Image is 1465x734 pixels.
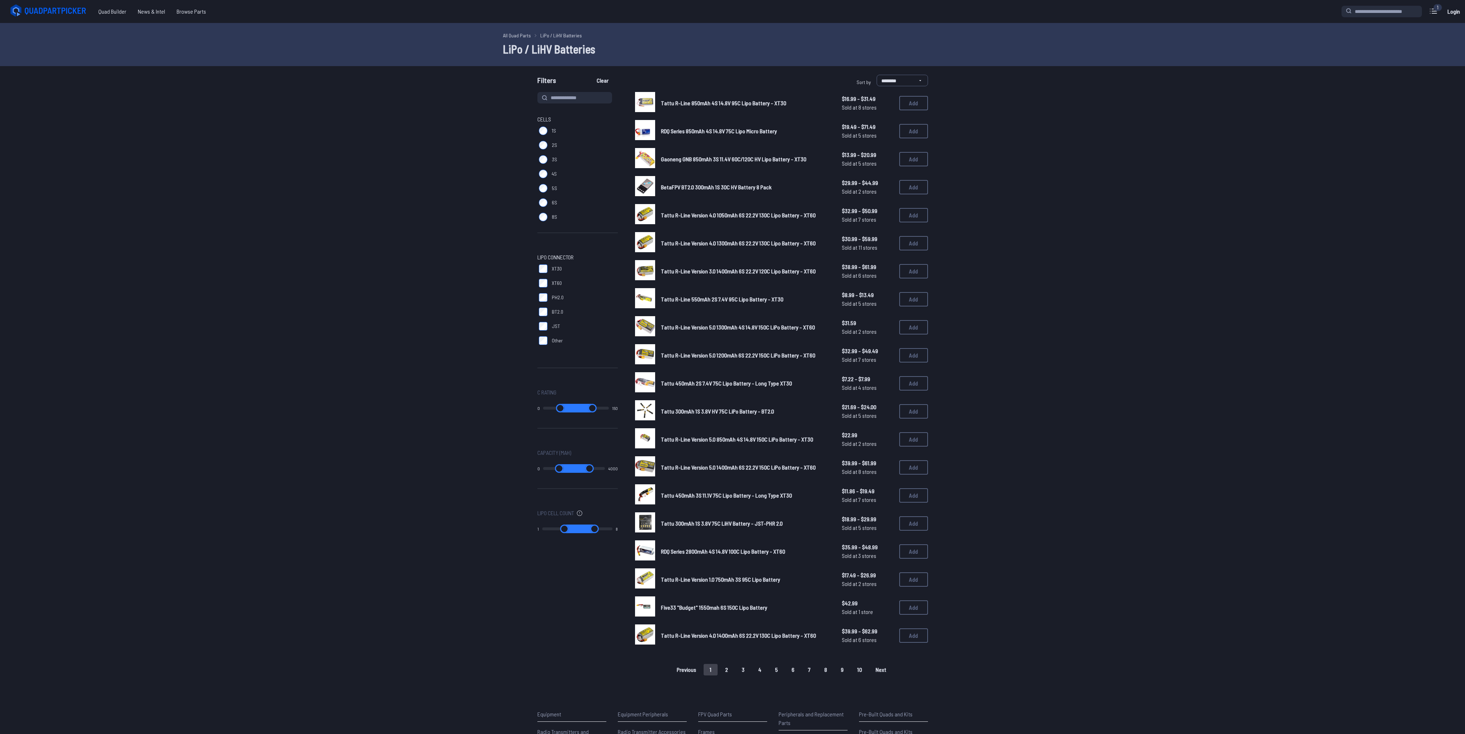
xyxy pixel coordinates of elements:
span: Five33 "Budget" 1550mah 6S 150C Lipo Battery [661,604,767,611]
span: C Rating [537,388,556,397]
span: Sold at 5 stores [842,523,894,532]
img: image [635,288,655,308]
button: Add [899,180,928,194]
button: Add [899,124,928,138]
button: Add [899,600,928,615]
span: Tattu 300mAh 1S 3.8V HV 75C LiPo Battery - BT2.0 [661,408,774,415]
input: Other [539,336,547,345]
p: FPV Quad Parts [698,710,767,719]
span: XT30 [552,265,562,272]
span: Sold at 2 stores [842,439,894,448]
span: BT2.0 [552,308,563,315]
button: Add [899,208,928,222]
a: Tattu 450mAh 2S 7.4V 75C Lipo Battery - Long Type XT30 [661,379,830,388]
button: 10 [851,664,868,675]
span: Sold at 2 stores [842,580,894,588]
select: Sort by [877,75,928,86]
button: Add [899,460,928,475]
button: 7 [802,664,817,675]
span: Cells [537,115,551,124]
button: 9 [835,664,850,675]
span: Tattu 450mAh 2S 7.4V 75C Lipo Battery - Long Type XT30 [661,380,792,387]
a: image [635,232,655,254]
img: image [635,372,655,392]
span: Tattu R-Line 550mAh 2S 7.4V 95C Lipo Battery - XT30 [661,296,783,303]
span: $8.99 - $13.49 [842,291,894,299]
img: image [635,204,655,224]
img: image [635,624,655,645]
span: 4S [552,170,557,177]
a: image [635,316,655,338]
input: JST [539,322,547,331]
img: image [635,92,655,112]
a: Tattu R-Line Version 5.0 1400mAh 6S 22.2V 150C LiPo Battery - XT60 [661,463,830,472]
button: Add [899,544,928,559]
span: Sort by [857,79,871,85]
a: image [635,176,655,198]
span: XT60 [552,280,562,287]
span: Tattu R-Line 850mAh 4S 14.8V 95C Lipo Battery - XT30 [661,100,786,106]
p: Peripherals and Replacement Parts [779,710,848,727]
span: Sold at 3 stores [842,551,894,560]
span: Capacity (mAh) [537,448,571,457]
img: image [635,484,655,504]
img: image [635,344,655,364]
input: 3S [539,155,547,164]
a: image [635,512,655,535]
span: $18.99 - $29.99 [842,515,894,523]
a: image [635,288,655,310]
a: image [635,344,655,366]
span: Other [552,337,563,344]
span: $7.22 - $7.99 [842,375,894,383]
span: Tattu R-Line Version 5.0 1300mAh 4S 14.8V 150C LiPo Battery - XT60 [661,324,815,331]
a: Login [1445,4,1462,19]
a: RDQ Series 2800mAh 4S 14.8V 100C Lipo Battery - XT60 [661,547,830,556]
a: Browse Parts [171,4,212,19]
a: image [635,596,655,619]
button: Add [899,572,928,587]
span: Sold at 7 stores [842,355,894,364]
a: Tattu R-Line 850mAh 4S 14.8V 95C Lipo Battery - XT30 [661,99,830,107]
img: image [635,400,655,420]
span: Tattu R-Line Version 1.0 750mAh 3S 95C Lipo Battery [661,576,780,583]
a: Tattu R-Line Version 5.0 1200mAh 6S 22.2V 150C LiPo Battery - XT60 [661,351,830,360]
a: Quad Builder [93,4,132,19]
a: LiPo / LiHV Batteries [540,32,582,39]
img: image [635,596,655,617]
button: 3 [736,664,751,675]
span: 1S [552,127,556,134]
span: $30.99 - $59.99 [842,235,894,243]
a: image [635,400,655,423]
span: 8S [552,213,557,221]
a: image [635,484,655,507]
img: image [635,456,655,476]
a: Tattu R-Line Version 4.0 1400mAh 6S 22.2V 130C Lipo Battery - XT60 [661,631,830,640]
img: image [635,428,655,448]
button: Add [899,320,928,334]
input: 2S [539,141,547,149]
span: Sold at 8 stores [842,103,894,112]
button: Add [899,236,928,250]
span: $39.99 - $61.99 [842,459,894,467]
span: $21.69 - $24.00 [842,403,894,411]
span: $17.49 - $26.99 [842,571,894,580]
output: 4000 [608,466,618,471]
output: 150 [612,405,618,411]
span: PH2.0 [552,294,564,301]
p: Equipment Peripherals [618,710,687,719]
span: Sold at 6 stores [842,271,894,280]
span: Lipo Cell Count [537,509,574,517]
span: Sold at 2 stores [842,327,894,336]
span: $29.99 - $44.99 [842,179,894,187]
a: News & Intel [132,4,171,19]
input: 6S [539,198,547,207]
span: $39.99 - $62.99 [842,627,894,636]
span: Next [876,667,886,673]
a: image [635,428,655,451]
span: JST [552,323,560,330]
a: image [635,120,655,142]
span: Tattu R-Line Version 4.0 1300mAh 6S 22.2V 130C Lipo Battery - XT60 [661,240,816,246]
button: 4 [752,664,768,675]
h1: LiPo / LiHV Batteries [503,40,962,57]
